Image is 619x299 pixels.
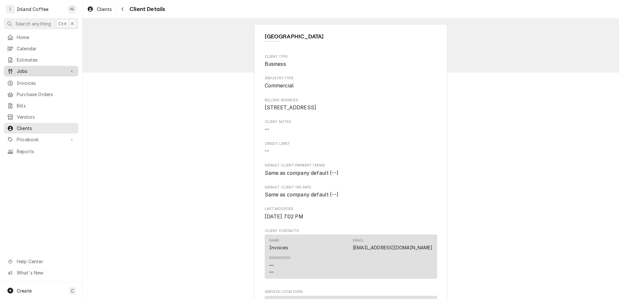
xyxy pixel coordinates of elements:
[17,288,32,294] span: Create
[265,98,437,103] span: Billing Address
[17,80,75,86] span: Invoices
[265,228,437,282] div: Client Contacts
[4,43,78,54] a: Calendar
[4,256,78,267] a: Go to Help Center
[17,34,75,41] span: Home
[17,102,75,109] span: Bills
[6,5,15,14] div: I
[265,83,294,89] span: Commercial
[265,163,437,177] div: Default Client Payment Terms
[265,206,437,220] div: Last Modified
[265,32,437,41] span: Name
[265,82,437,90] span: Industry Type
[4,89,78,100] a: Purchase Orders
[269,255,290,275] div: Reminders
[265,185,437,190] span: Default Client Tax Rate
[4,18,78,29] button: Search anythingCtrlK
[17,56,75,63] span: Estimates
[265,76,437,90] div: Industry Type
[269,244,288,251] div: Invoices
[265,126,437,134] span: Client Notes
[4,112,78,122] a: Vendors
[17,258,74,265] span: Help Center
[97,6,112,13] span: Clients
[265,163,437,168] span: Default Client Payment Terms
[4,267,78,278] a: Go to What's New
[269,238,288,251] div: Name
[17,136,65,143] span: Pricebook
[265,54,437,59] span: Client Type
[4,66,78,76] a: Go to Jobs
[15,20,51,27] span: Search anything
[265,105,317,111] span: [STREET_ADDRESS]
[265,60,437,68] span: Client Type
[17,91,75,98] span: Purchase Orders
[17,269,74,276] span: What's New
[4,123,78,134] a: Clients
[265,234,437,279] div: Contact
[265,98,437,112] div: Billing Address
[265,289,437,294] span: Service Locations
[4,78,78,88] a: Invoices
[265,32,437,46] div: Client Information
[17,125,75,132] span: Clients
[265,214,303,220] span: [DATE] 7:02 PM
[265,228,437,234] span: Client Contacts
[265,170,339,176] span: Same as company default (--)
[17,45,75,52] span: Calendar
[4,134,78,145] a: Go to Pricebook
[71,287,74,294] span: C
[4,100,78,111] a: Bills
[17,114,75,120] span: Vendors
[58,20,67,27] span: Ctrl
[353,238,432,251] div: Email
[265,213,437,221] span: Last Modified
[269,255,290,261] div: Reminders
[17,68,65,75] span: Jobs
[265,54,437,68] div: Client Type
[265,119,437,133] div: Client Notes
[128,5,165,14] span: Client Details
[269,238,280,243] div: Name
[265,234,437,282] div: Client Contacts List
[71,20,74,27] span: K
[17,148,75,155] span: Reports
[265,141,437,146] span: Credit Limit
[265,61,286,67] span: Business
[265,206,437,212] span: Last Modified
[117,4,128,14] button: Navigate back
[265,191,437,199] span: Default Client Tax Rate
[265,185,437,199] div: Default Client Tax Rate
[265,119,437,125] span: Client Notes
[68,5,77,14] div: RE
[269,262,274,269] div: —
[353,238,364,243] div: Email
[4,146,78,157] a: Reports
[84,4,114,15] a: Clients
[265,126,269,133] span: --
[265,104,437,112] span: Billing Address
[265,141,437,155] div: Credit Limit
[265,147,437,155] span: Credit Limit
[68,5,77,14] div: Ruth Easley's Avatar
[353,245,432,250] a: [EMAIL_ADDRESS][DOMAIN_NAME]
[265,169,437,177] span: Default Client Payment Terms
[17,6,48,13] div: Inland Coffee
[4,55,78,65] a: Estimates
[4,32,78,43] a: Home
[265,192,339,198] span: Same as company default (--)
[265,148,269,154] span: --
[265,76,437,81] span: Industry Type
[269,269,274,275] div: —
